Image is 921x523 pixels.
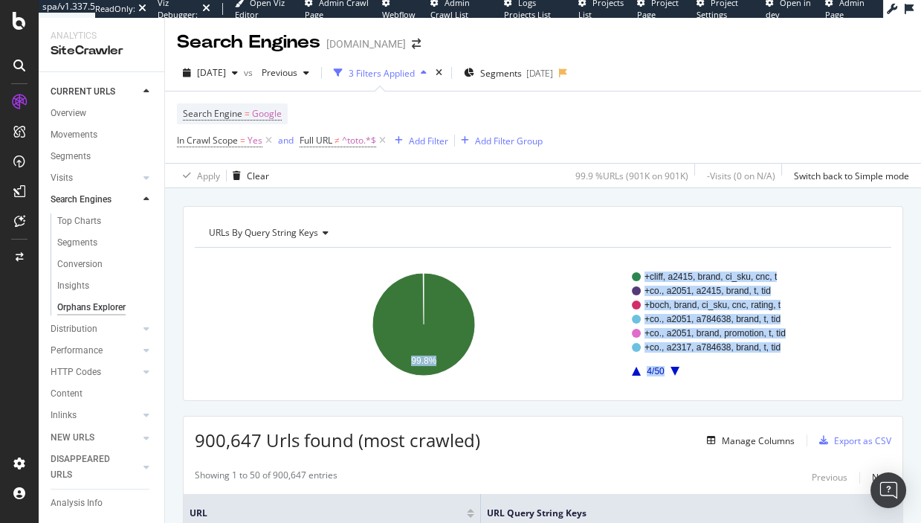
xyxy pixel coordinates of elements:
[195,469,337,487] div: Showing 1 to 50 of 900,647 entries
[51,430,139,446] a: NEW URLS
[51,106,154,121] a: Overview
[794,170,909,182] div: Switch back to Simple mode
[51,495,154,511] a: Analysis Info
[788,164,909,187] button: Switch back to Simple mode
[206,221,878,245] h4: URLs by query string keys
[326,36,406,51] div: [DOMAIN_NAME]
[209,226,318,239] span: URLs by query string keys
[300,134,332,147] span: Full URL
[812,471,847,484] div: Previous
[342,130,376,151] span: ^toto.*$
[51,343,139,359] a: Performance
[278,134,294,147] div: and
[248,130,262,151] span: Yes
[51,365,139,380] a: HTTP Codes
[51,84,115,100] div: CURRENT URLS
[51,192,139,208] a: Search Engines
[51,106,86,121] div: Overview
[647,366,665,376] text: 4/50
[382,9,416,20] span: Webflow
[349,67,415,80] div: 3 Filters Applied
[57,257,103,272] div: Conversion
[707,170,775,182] div: - Visits ( 0 on N/A )
[458,61,559,85] button: Segments[DATE]
[701,431,795,449] button: Manage Columns
[475,135,543,147] div: Add Filter Group
[51,84,139,100] a: CURRENT URLS
[177,164,220,187] button: Apply
[335,134,340,147] span: ≠
[411,356,436,366] text: 99.8%
[57,278,89,294] div: Insights
[51,408,77,423] div: Inlinks
[51,149,154,164] a: Segments
[722,434,795,447] div: Manage Columns
[389,132,448,150] button: Add Filter
[51,42,152,60] div: SiteCrawler
[256,61,315,85] button: Previous
[480,67,522,80] span: Segments
[812,469,847,487] button: Previous
[51,386,83,402] div: Content
[51,386,154,402] a: Content
[177,30,320,55] div: Search Engines
[51,430,94,446] div: NEW URLS
[51,343,103,359] div: Performance
[57,235,154,251] a: Segments
[195,428,480,452] span: 900,647 Urls found (most crawled)
[644,342,781,353] text: +co., a2317, a784638, brand, t, tid
[51,192,112,208] div: Search Engines
[57,300,154,315] a: Orphans Explorer
[328,61,433,85] button: 3 Filters Applied
[644,328,786,338] text: +co., a2051, brand, promotion, t, tid
[51,170,73,186] div: Visits
[51,408,139,423] a: Inlinks
[870,472,906,508] div: Open Intercom Messenger
[195,260,892,389] svg: A chart.
[57,214,154,229] a: Top Charts
[412,39,421,49] div: arrow-right-arrow-left
[433,65,445,80] div: times
[51,452,126,483] div: DISAPPEARED URLS
[644,286,771,296] text: +co., a2051, a2415, brand, t, tid
[51,452,139,483] a: DISAPPEARED URLS
[575,170,688,182] div: 99.9 % URLs ( 901K on 901K )
[247,170,269,182] div: Clear
[57,257,154,272] a: Conversion
[256,66,297,79] span: Previous
[177,134,238,147] span: In Crawl Scope
[487,507,874,520] span: URL Query String Keys
[455,132,543,150] button: Add Filter Group
[526,67,553,80] div: [DATE]
[197,170,220,182] div: Apply
[252,103,282,124] span: Google
[95,3,135,15] div: ReadOnly:
[51,321,97,337] div: Distribution
[51,170,139,186] a: Visits
[872,469,891,487] button: Next
[51,149,91,164] div: Segments
[197,66,226,79] span: 2025 Feb. 20th
[240,134,245,147] span: =
[245,107,250,120] span: =
[57,235,97,251] div: Segments
[872,471,891,484] div: Next
[227,164,269,187] button: Clear
[644,300,781,310] text: +boch, brand, ci_sku, cnc, rating, t
[51,127,97,143] div: Movements
[278,133,294,147] button: and
[813,429,891,452] button: Export as CSV
[51,30,152,42] div: Analytics
[57,278,154,294] a: Insights
[51,365,101,380] div: HTTP Codes
[244,66,256,79] span: vs
[190,507,463,520] span: URL
[183,107,242,120] span: Search Engine
[51,321,139,337] a: Distribution
[57,214,101,229] div: Top Charts
[409,135,448,147] div: Add Filter
[644,272,778,282] text: +cliff, a2415, brand, ci_sku, cnc, t
[51,127,154,143] a: Movements
[57,300,126,315] div: Orphans Explorer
